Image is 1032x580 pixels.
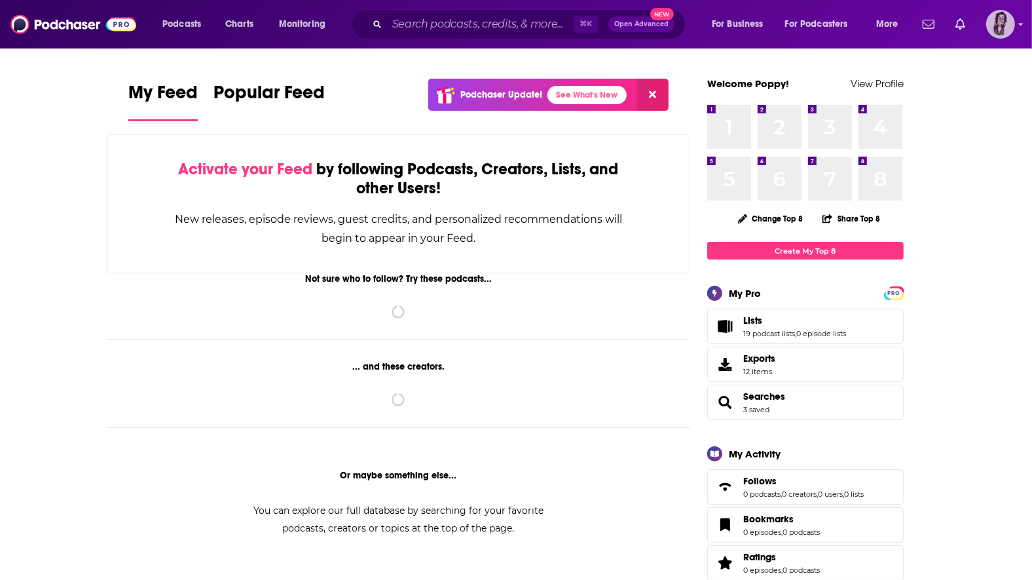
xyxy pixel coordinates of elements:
[743,551,776,563] span: Ratings
[950,13,970,35] a: Show notifications dropdown
[783,528,820,537] a: 0 podcasts
[363,9,698,39] div: Search podcasts, credits, & more...
[178,159,312,179] span: Activate your Feed
[783,566,820,575] a: 0 podcasts
[777,14,867,35] button: open menu
[107,273,690,284] div: Not sure who to follow? Try these podcasts...
[886,288,902,298] span: PRO
[712,478,738,496] a: Follows
[743,315,762,326] span: Lists
[986,10,1015,39] button: Show profile menu
[986,10,1015,39] span: Logged in as poppyhat
[128,81,198,111] span: My Feed
[986,10,1015,39] img: User Profile
[843,490,844,499] span: ,
[107,361,690,372] div: ... and these creators.
[743,391,785,402] a: Searches
[743,475,777,487] span: Follows
[782,490,817,499] a: 0 creators
[707,385,904,420] span: Searches
[547,86,627,104] a: See What's New
[743,528,781,537] a: 0 episodes
[743,405,769,414] a: 3 saved
[707,242,904,260] a: Create My Top 8
[743,329,795,338] a: 19 podcast lists
[781,566,783,575] span: ,
[844,490,864,499] a: 0 lists
[213,81,325,121] a: Popular Feed
[162,15,201,33] span: Podcasts
[743,490,781,499] a: 0 podcasts
[818,490,843,499] a: 0 users
[707,309,904,344] span: Lists
[817,490,818,499] span: ,
[781,528,783,537] span: ,
[729,448,781,460] div: My Activity
[876,15,898,33] span: More
[743,566,781,575] a: 0 episodes
[707,347,904,382] a: Exports
[225,15,253,33] span: Charts
[237,502,559,537] div: You can explore our full database by searching for your favorite podcasts, creators or topics at ...
[712,516,738,534] a: Bookmarks
[917,13,940,35] a: Show notifications dropdown
[107,470,690,481] div: Or maybe something else...
[574,16,598,33] span: ⌘ K
[796,329,846,338] a: 0 episode lists
[729,287,761,300] div: My Pro
[387,14,574,35] input: Search podcasts, credits, & more...
[712,15,764,33] span: For Business
[10,12,136,37] img: Podchaser - Follow, Share and Rate Podcasts
[270,14,342,35] button: open menu
[822,206,881,231] button: Share Top 8
[174,160,623,198] div: by following Podcasts, Creators, Lists, and other Users!
[712,355,738,374] span: Exports
[743,513,794,525] span: Bookmarks
[174,210,623,248] div: New releases, episode reviews, guest credits, and personalized recommendations will begin to appe...
[851,77,904,90] a: View Profile
[614,21,669,28] span: Open Advanced
[743,353,775,364] span: Exports
[781,490,782,499] span: ,
[730,210,811,227] button: Change Top 8
[712,317,738,336] a: Lists
[712,554,738,572] a: Ratings
[153,14,218,35] button: open menu
[608,16,674,32] button: Open AdvancedNew
[743,475,864,487] a: Follows
[743,315,846,326] a: Lists
[650,8,674,20] span: New
[743,367,775,376] span: 12 items
[743,551,820,563] a: Ratings
[707,469,904,505] span: Follows
[785,15,848,33] span: For Podcasters
[707,77,789,90] a: Welcome Poppy!
[128,81,198,121] a: My Feed
[213,81,325,111] span: Popular Feed
[707,507,904,543] span: Bookmarks
[460,89,542,100] p: Podchaser Update!
[743,513,820,525] a: Bookmarks
[217,14,261,35] a: Charts
[703,14,780,35] button: open menu
[867,14,915,35] button: open menu
[886,288,902,298] a: PRO
[712,393,738,412] a: Searches
[795,329,796,338] span: ,
[279,15,325,33] span: Monitoring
